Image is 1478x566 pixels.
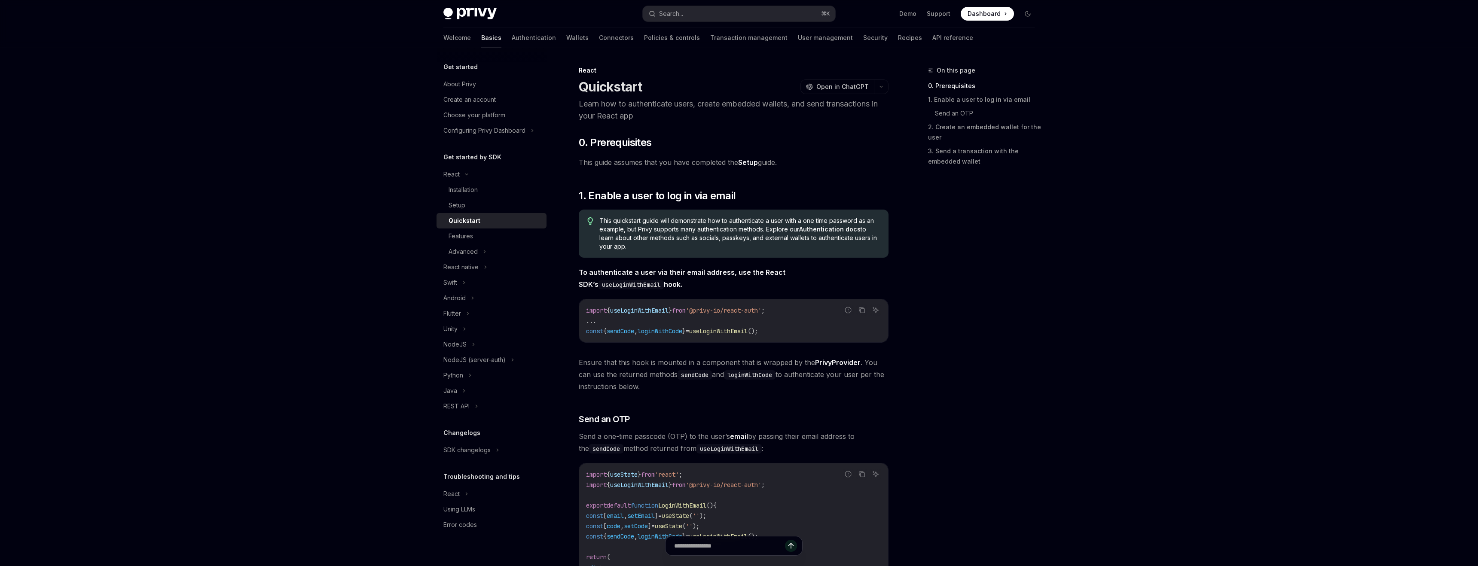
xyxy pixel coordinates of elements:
[437,399,547,414] button: REST API
[437,76,547,92] a: About Privy
[928,79,1041,93] a: 0. Prerequisites
[443,324,458,334] div: Unity
[678,370,712,380] code: sendCode
[607,502,631,509] span: default
[481,27,501,48] a: Basics
[821,10,830,17] span: ⌘ K
[443,27,471,48] a: Welcome
[713,502,717,509] span: {
[579,136,651,149] span: 0. Prerequisites
[512,27,556,48] a: Authentication
[659,9,683,19] div: Search...
[579,356,889,393] span: Ensure that this hook is mounted in a component that is wrapped by the . You can use the returned...
[566,27,589,48] a: Wallets
[607,481,610,489] span: {
[443,110,505,120] div: Choose your platform
[679,471,682,478] span: ;
[586,522,603,530] span: const
[437,290,547,306] button: Android
[927,9,950,18] a: Support
[443,293,466,303] div: Android
[856,469,867,480] button: Copy the contents from the code block
[443,94,496,105] div: Create an account
[856,304,867,316] button: Copy the contents from the code block
[634,327,638,335] span: ,
[437,442,547,458] button: SDK changelogs
[644,27,700,48] a: Policies & controls
[586,481,607,489] span: import
[651,522,655,530] span: =
[638,327,682,335] span: loginWithCode
[610,307,669,314] span: useLoginWithEmail
[579,79,642,94] h1: Quickstart
[669,307,672,314] span: }
[586,533,603,540] span: const
[648,522,651,530] span: ]
[437,352,547,368] button: NodeJS (server-auth)
[968,9,1001,18] span: Dashboard
[928,93,1041,107] a: 1. Enable a user to log in via email
[443,428,480,438] h5: Changelogs
[689,512,693,520] span: (
[682,533,686,540] span: }
[437,337,547,352] button: NodeJS
[607,471,610,478] span: {
[437,486,547,502] button: React
[658,502,706,509] span: LoginWithEmail
[437,306,547,321] button: Flutter
[437,368,547,383] button: Python
[437,92,547,107] a: Create an account
[586,512,603,520] span: const
[610,471,638,478] span: useState
[607,307,610,314] span: {
[638,471,641,478] span: }
[607,512,624,520] span: email
[798,27,853,48] a: User management
[607,327,634,335] span: sendCode
[449,216,480,226] div: Quickstart
[437,182,547,198] a: Installation
[689,533,748,540] span: useLoginWithEmail
[443,401,470,411] div: REST API
[710,27,788,48] a: Transaction management
[815,358,861,367] a: PrivyProvider
[699,512,706,520] span: );
[579,268,785,289] strong: To authenticate a user via their email address, use the React SDK’s hook.
[443,520,477,530] div: Error codes
[579,156,889,168] span: This guide assumes that you have completed the guide.
[761,307,765,314] span: ;
[437,213,547,228] a: Quickstart
[1021,7,1035,21] button: Toggle dark mode
[674,536,785,555] input: Ask a question...
[443,504,475,514] div: Using LLMs
[443,62,478,72] h5: Get started
[785,540,797,552] button: Send message
[928,107,1041,120] a: Send an OTP
[682,327,686,335] span: }
[937,65,975,76] span: On this page
[437,517,547,533] a: Error codes
[449,185,478,195] div: Installation
[627,512,655,520] span: setEmail
[603,533,607,540] span: {
[437,321,547,337] button: Unity
[898,27,922,48] a: Recipes
[658,512,662,520] span: =
[620,522,624,530] span: ,
[610,481,669,489] span: useLoginWithEmail
[579,98,889,122] p: Learn how to authenticate users, create embedded wallets, and send transactions in your React app
[437,383,547,399] button: Java
[928,144,1041,168] a: 3. Send a transaction with the embedded wallet
[624,512,627,520] span: ,
[696,444,762,453] code: useLoginWithEmail
[693,522,699,530] span: );
[686,481,761,489] span: '@privy-io/react-auth'
[730,432,748,441] strong: email
[586,327,603,335] span: const
[669,481,672,489] span: }
[748,327,758,335] span: ();
[437,107,547,123] a: Choose your platform
[443,472,520,482] h5: Troubleshooting and tips
[706,502,713,509] span: ()
[686,533,689,540] span: =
